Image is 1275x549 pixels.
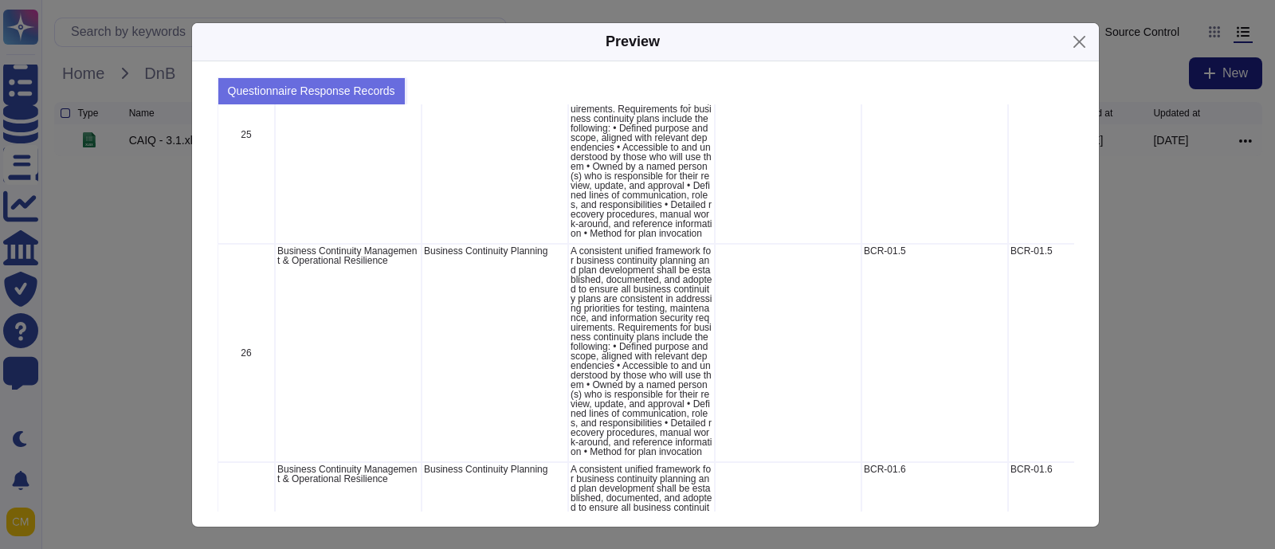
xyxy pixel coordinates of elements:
[864,465,1006,474] p: BCR-01.6
[277,465,419,484] p: Business Continuity Management & Operational Resilience
[606,31,660,53] div: Preview
[571,28,712,238] p: A consistent unified framework for business continuity planning and plan development shall be est...
[218,25,275,244] div: 25
[1010,246,1152,256] p: BCR-01.5
[218,104,1073,543] div: grid
[1067,29,1092,54] button: Close
[1010,465,1152,474] p: BCR-01.6
[864,246,1006,256] p: BCR-01.5
[424,465,566,474] p: Business Continuity Planning
[218,244,275,462] div: 26
[571,246,712,457] p: A consistent unified framework for business continuity planning and plan development shall be est...
[218,77,406,104] button: Questionnaire Response Records
[424,246,566,256] p: Business Continuity Planning
[277,246,419,265] p: Business Continuity Management & Operational Resilience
